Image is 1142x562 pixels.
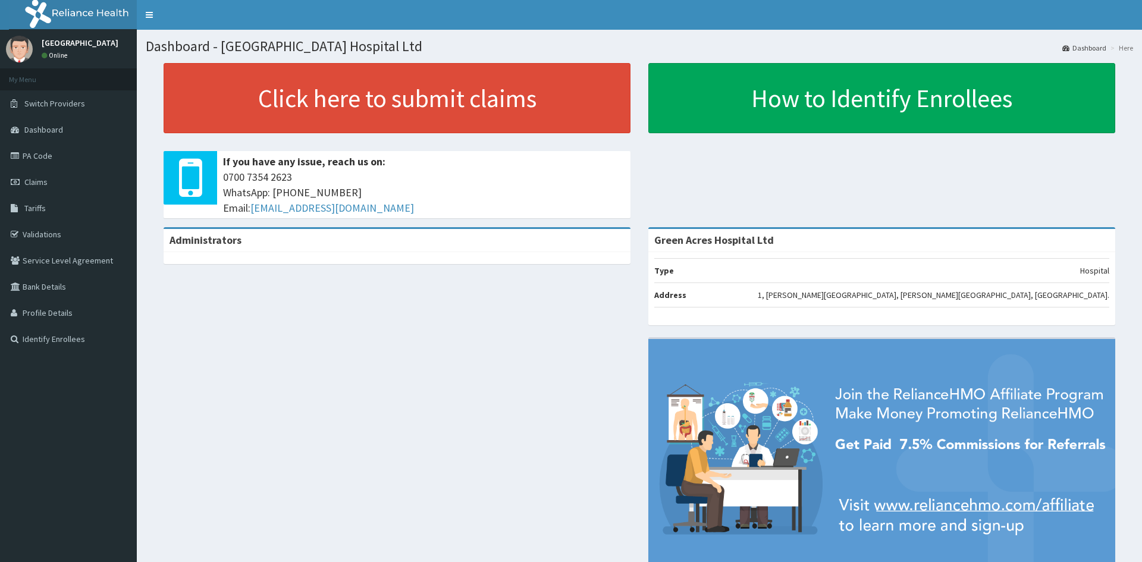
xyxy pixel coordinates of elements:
a: Click here to submit claims [164,63,630,133]
b: If you have any issue, reach us on: [223,155,385,168]
p: 1, [PERSON_NAME][GEOGRAPHIC_DATA], [PERSON_NAME][GEOGRAPHIC_DATA], [GEOGRAPHIC_DATA]. [758,289,1109,301]
li: Here [1108,43,1133,53]
span: 0700 7354 2623 WhatsApp: [PHONE_NUMBER] Email: [223,169,625,215]
span: Claims [24,177,48,187]
h1: Dashboard - [GEOGRAPHIC_DATA] Hospital Ltd [146,39,1133,54]
a: How to Identify Enrollees [648,63,1115,133]
p: [GEOGRAPHIC_DATA] [42,39,118,47]
p: Hospital [1080,265,1109,277]
a: Online [42,51,70,59]
img: User Image [6,36,33,62]
b: Type [654,265,674,276]
span: Switch Providers [24,98,85,109]
strong: Green Acres Hospital Ltd [654,233,774,247]
b: Administrators [170,233,241,247]
a: [EMAIL_ADDRESS][DOMAIN_NAME] [250,201,414,215]
span: Tariffs [24,203,46,214]
a: Dashboard [1062,43,1106,53]
b: Address [654,290,686,300]
span: Dashboard [24,124,63,135]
